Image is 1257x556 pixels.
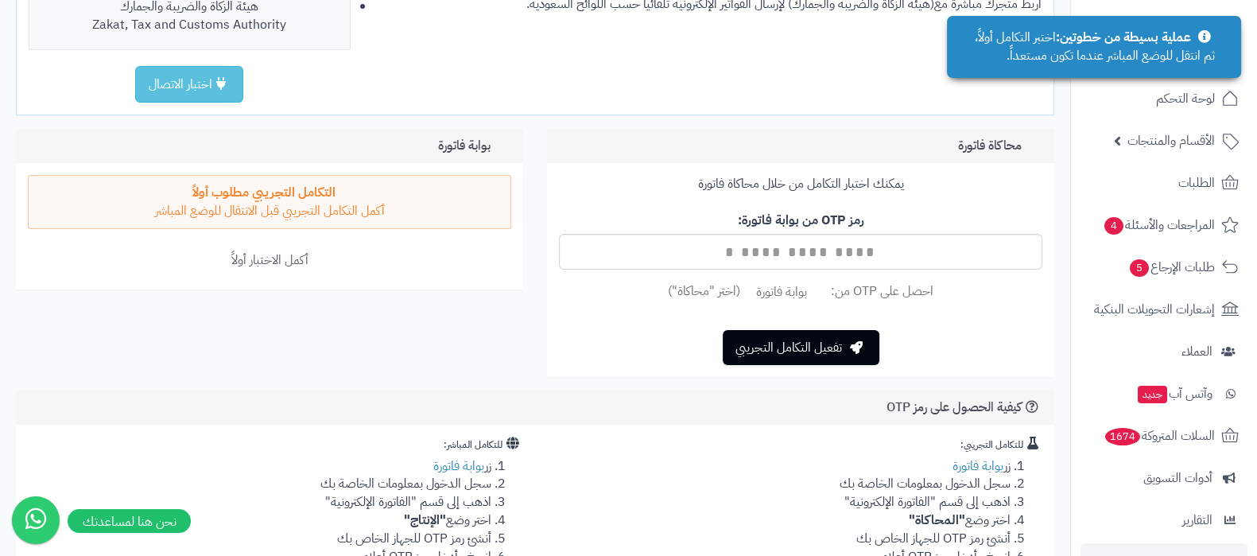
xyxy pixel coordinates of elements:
a: المراجعات والأسئلة4 [1080,206,1247,244]
li: زر [28,457,491,476]
a: إشعارات التحويلات البنكية [1080,290,1247,329]
a: لوحة التحكم [1080,80,1247,118]
span: 1674 [1105,428,1140,445]
button: أكمل الاختبار أولاً [219,243,321,278]
li: اختر وضع [28,511,491,530]
span: المراجعات والأسئلة [1103,214,1215,236]
span: الأقسام والمنتجات [1127,130,1215,152]
strong: "الإنتاج" [404,511,446,530]
a: بوابة فاتورة [425,457,484,476]
li: زر [547,457,1011,476]
li: اذهب إلى قسم "الفاتورة الإلكترونية" [547,493,1011,511]
a: التقارير [1080,501,1247,539]
p: يمكنك اختبار التكامل من خلال محاكاة فاتورة [559,175,1042,193]
a: بوابة فاتورة [743,274,828,310]
li: سجل الدخول بمعلومات الخاصة بك [547,475,1011,493]
strong: التكامل التجريبي مطلوب أولاً [192,183,336,202]
a: وآتس آبجديد [1080,375,1247,413]
span: التقارير [1182,509,1212,531]
h5: للتكامل المباشر: [28,437,523,450]
span: 4 [1104,217,1123,235]
h3: بوابة فاتورة [438,138,511,154]
a: السلات المتروكة1674 [1080,417,1247,455]
strong: عملية بسيطة من خطوتين: [1056,28,1191,47]
span: 5 [1130,259,1149,277]
a: أدوات التسويق [1080,459,1247,497]
h5: للتكامل التجريبي: [547,437,1042,450]
li: اختر وضع [547,511,1011,530]
div: اختبر التكامل أولاً، ثم انتقل للوضع المباشر عندما تكون مستعداً. [947,16,1241,78]
a: العملاء [1080,332,1247,371]
button: اختبار الاتصال [135,66,243,103]
small: احصل على OTP من: (اختر "محاكاة") [559,274,1042,310]
a: الطلبات [1080,164,1247,202]
a: بوابة فاتورة [945,457,1003,476]
span: أدوات التسويق [1143,467,1212,489]
li: سجل الدخول بمعلومات الخاصة بك [28,475,491,493]
strong: "المحاكاة" [909,511,965,530]
li: اذهب إلى قسم "الفاتورة الإلكترونية" [28,493,491,511]
div: أكمل التكامل التجريبي قبل الانتقال للوضع المباشر [28,175,511,229]
h3: كيفية الحصول على رمز OTP [886,400,1042,415]
span: طلبات الإرجاع [1128,256,1215,278]
span: إشعارات التحويلات البنكية [1094,298,1215,321]
span: جديد [1138,386,1167,403]
span: لوحة التحكم [1156,87,1215,110]
span: الطلبات [1178,172,1215,194]
h3: محاكاة فاتورة [958,138,1042,154]
li: أنشئ رمز OTP للجهاز الخاص بك [547,530,1011,548]
span: العملاء [1181,340,1212,363]
li: أنشئ رمز OTP للجهاز الخاص بك [28,530,491,548]
strong: رمز OTP من بوابة فاتورة: [738,211,864,230]
span: وآتس آب [1136,383,1212,405]
span: السلات المتروكة [1104,425,1215,447]
button: تفعيل التكامل التجريبي [723,330,879,365]
a: طلبات الإرجاع5 [1080,248,1247,286]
